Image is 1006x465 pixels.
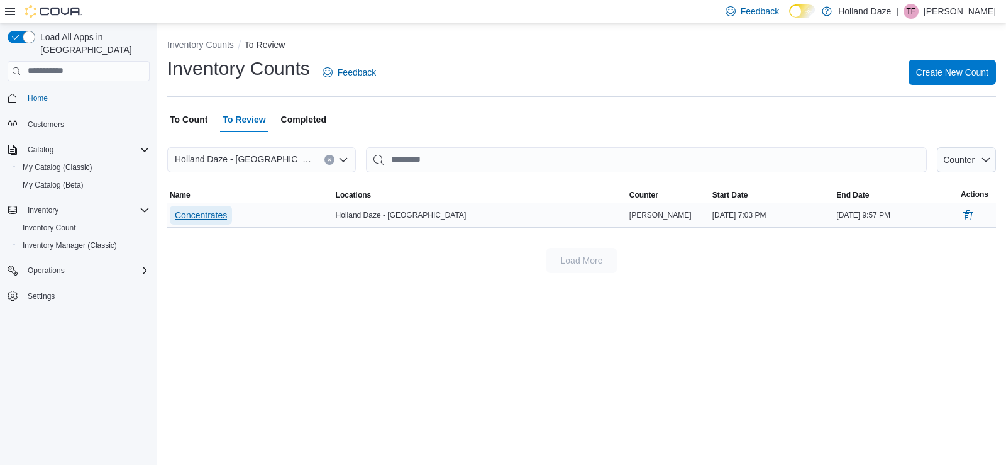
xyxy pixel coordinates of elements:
[3,89,155,107] button: Home
[338,155,348,165] button: Open list of options
[546,248,617,273] button: Load More
[3,201,155,219] button: Inventory
[318,60,381,85] a: Feedback
[961,208,976,223] button: Delete
[170,190,191,200] span: Name
[710,188,834,203] button: Start Date
[741,5,779,18] span: Feedback
[167,40,234,50] button: Inventory Counts
[281,107,326,132] span: Completed
[896,4,898,19] p: |
[23,203,64,218] button: Inventory
[13,237,155,254] button: Inventory Manager (Classic)
[23,289,60,304] a: Settings
[710,208,834,223] div: [DATE] 7:03 PM
[834,208,958,223] div: [DATE] 9:57 PM
[23,263,70,278] button: Operations
[13,219,155,237] button: Inventory Count
[28,120,64,130] span: Customers
[18,177,89,193] a: My Catalog (Beta)
[712,190,748,200] span: Start Date
[23,91,53,106] a: Home
[324,155,334,165] button: Clear input
[35,31,150,56] span: Load All Apps in [GEOGRAPHIC_DATA]
[23,162,92,172] span: My Catalog (Classic)
[170,107,207,132] span: To Count
[909,60,996,85] button: Create New Count
[23,180,84,190] span: My Catalog (Beta)
[23,203,150,218] span: Inventory
[28,291,55,301] span: Settings
[907,4,916,19] span: TF
[167,56,310,81] h1: Inventory Counts
[23,240,117,250] span: Inventory Manager (Classic)
[336,190,372,200] span: Locations
[18,220,150,235] span: Inventory Count
[23,90,150,106] span: Home
[18,160,97,175] a: My Catalog (Classic)
[28,266,65,276] span: Operations
[23,116,150,132] span: Customers
[8,84,150,338] nav: Complex example
[3,262,155,279] button: Operations
[18,160,150,175] span: My Catalog (Classic)
[937,147,996,172] button: Counter
[916,66,988,79] span: Create New Count
[23,263,150,278] span: Operations
[167,188,333,203] button: Name
[18,238,122,253] a: Inventory Manager (Classic)
[924,4,996,19] p: [PERSON_NAME]
[23,117,69,132] a: Customers
[943,155,975,165] span: Counter
[338,66,376,79] span: Feedback
[561,254,603,267] span: Load More
[167,38,996,53] nav: An example of EuiBreadcrumbs
[904,4,919,19] div: Tatiana Franco
[3,115,155,133] button: Customers
[627,188,710,203] button: Counter
[13,176,155,194] button: My Catalog (Beta)
[18,238,150,253] span: Inventory Manager (Classic)
[629,210,692,220] span: [PERSON_NAME]
[961,189,988,199] span: Actions
[28,93,48,103] span: Home
[333,208,627,223] div: Holland Daze - [GEOGRAPHIC_DATA]
[23,223,76,233] span: Inventory Count
[245,40,285,50] button: To Review
[333,188,627,203] button: Locations
[834,188,958,203] button: End Date
[175,152,312,167] span: Holland Daze - [GEOGRAPHIC_DATA]
[18,177,150,193] span: My Catalog (Beta)
[366,147,927,172] input: This is a search bar. After typing your query, hit enter to filter the results lower in the page.
[3,287,155,305] button: Settings
[28,205,58,215] span: Inventory
[23,142,58,157] button: Catalog
[23,142,150,157] span: Catalog
[629,190,658,200] span: Counter
[13,159,155,176] button: My Catalog (Classic)
[170,206,232,225] button: Concentrates
[223,107,265,132] span: To Review
[23,288,150,304] span: Settings
[18,220,81,235] a: Inventory Count
[175,209,227,221] span: Concentrates
[836,190,869,200] span: End Date
[28,145,53,155] span: Catalog
[838,4,891,19] p: Holland Daze
[789,4,815,18] input: Dark Mode
[25,5,82,18] img: Cova
[3,141,155,159] button: Catalog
